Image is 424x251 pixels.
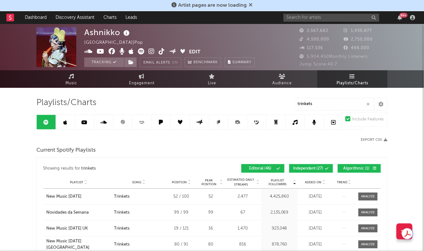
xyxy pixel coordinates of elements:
input: Search Playlists/Charts [294,98,374,110]
a: New Music [DATE] [46,194,111,200]
span: Audience [273,80,292,87]
div: Ashnikko [84,27,131,38]
a: Live [177,70,247,88]
div: 99 [199,209,223,216]
button: Summary [224,57,255,67]
span: 5,904,450 Monthly Listeners [300,55,368,59]
span: Editorial ( 46 ) [246,167,275,171]
div: Trinkets [114,209,130,216]
span: Algorithmic ( 1 ) [342,167,371,171]
button: 99+ [398,15,402,20]
a: Discovery Assistant [51,11,99,24]
span: 117,536 [300,46,323,50]
div: 99 + [400,13,408,18]
div: 4,425,860 [263,194,296,200]
span: Independent ( 27 ) [293,167,323,171]
div: New Music [DATE] [46,194,81,200]
a: New Music [DATE] [GEOGRAPHIC_DATA] [46,238,111,251]
input: Search for artists [284,14,379,22]
button: Tracking [84,57,124,67]
span: Dismiss [249,3,253,8]
span: Song [132,180,142,184]
span: Playlists/Charts [36,99,96,107]
a: Leads [121,11,141,24]
span: Engagement [129,80,155,87]
span: Music [66,80,78,87]
span: Playlist [70,180,83,184]
a: Charts [99,11,121,24]
a: Benchmark [185,57,221,67]
span: Estimated Daily Streams [226,178,256,187]
div: trinkets [81,165,96,172]
span: 498,000 [344,46,370,50]
div: Trinkets [114,225,130,232]
div: 67 [226,209,260,216]
a: Engagement [107,70,177,88]
div: 52 [199,194,223,200]
em: On [172,61,178,65]
div: 99 / 99 [167,209,196,216]
div: 19 / 121 [167,225,196,232]
div: 52 / 100 [167,194,196,200]
div: 2,135,069 [263,209,296,216]
button: Export CSV [361,138,388,142]
button: Edit [189,48,201,56]
div: 80 / 91 [167,241,196,248]
span: 1,930,877 [344,29,372,33]
div: Novidades da Semana [46,209,89,216]
a: New Music [DATE] UK [46,225,111,232]
div: [DATE] [299,241,331,248]
a: Audience [247,70,317,88]
span: Artist pages are now loading [178,3,247,8]
div: 816 [226,241,260,248]
div: [GEOGRAPHIC_DATA] | Pop [84,39,150,47]
div: [DATE] [299,194,331,200]
span: Current Spotify Playlists [36,147,96,154]
span: Added On [305,180,322,184]
div: 1,470 [226,225,260,232]
div: [DATE] [299,209,331,216]
div: 16 [199,225,223,232]
div: 80 [199,241,223,248]
span: Position [172,180,187,184]
span: Playlists/Charts [337,80,368,87]
span: Trend [337,180,348,184]
span: Jump Score: 40.7 [300,62,337,66]
a: Novidades da Semana [46,209,111,216]
span: 2,750,000 [344,37,373,42]
span: 4,500,000 [300,37,329,42]
span: Playlist Followers [263,179,292,186]
button: Editorial(46) [241,164,284,173]
div: New Music [DATE] UK [46,225,88,232]
div: Showing results for [43,164,212,173]
div: 923,048 [263,225,296,232]
div: 2,477 [226,194,260,200]
a: Playlists/Charts [317,70,388,88]
div: Include Features [352,116,384,123]
span: Benchmark [193,59,218,66]
span: Live [208,80,216,87]
a: Music [36,70,107,88]
span: 2,567,662 [300,29,329,33]
button: Independent(27) [289,164,333,173]
button: Algorithmic(1) [338,164,381,173]
span: Summary [232,61,251,64]
button: Email AlertsOn [140,57,181,67]
div: Trinkets [114,194,130,200]
a: Dashboard [20,11,51,24]
span: Peak Position [199,179,219,186]
div: 878,760 [263,241,296,248]
div: Trinkets [114,241,130,248]
div: [DATE] [299,225,331,232]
